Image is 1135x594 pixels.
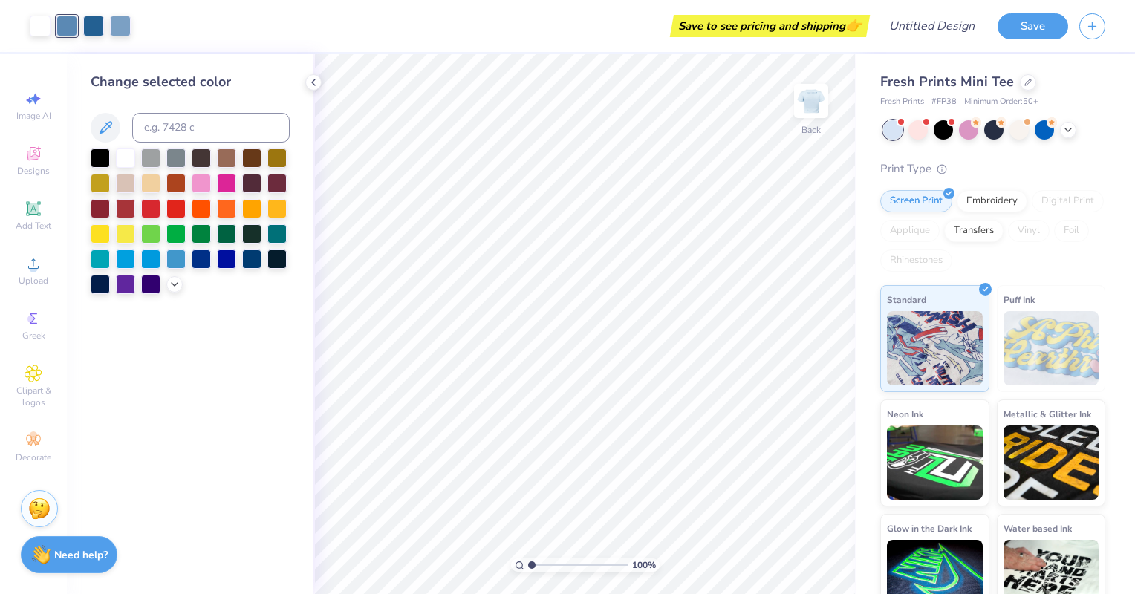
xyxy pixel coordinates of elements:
[796,86,826,116] img: Back
[16,110,51,122] span: Image AI
[880,96,924,108] span: Fresh Prints
[632,558,656,572] span: 100 %
[1008,220,1050,242] div: Vinyl
[54,548,108,562] strong: Need help?
[880,73,1014,91] span: Fresh Prints Mini Tee
[19,275,48,287] span: Upload
[845,16,862,34] span: 👉
[957,190,1027,212] div: Embroidery
[16,451,51,463] span: Decorate
[1004,520,1072,536] span: Water based Ink
[1004,406,1091,422] span: Metallic & Glitter Ink
[887,406,923,422] span: Neon Ink
[7,385,59,408] span: Clipart & logos
[880,160,1105,177] div: Print Type
[1032,190,1104,212] div: Digital Print
[1004,292,1035,307] span: Puff Ink
[1004,425,1099,500] img: Metallic & Glitter Ink
[17,165,50,177] span: Designs
[880,190,952,212] div: Screen Print
[877,11,986,41] input: Untitled Design
[887,425,983,500] img: Neon Ink
[887,311,983,385] img: Standard
[16,220,51,232] span: Add Text
[880,220,940,242] div: Applique
[998,13,1068,39] button: Save
[964,96,1038,108] span: Minimum Order: 50 +
[801,123,821,137] div: Back
[944,220,1004,242] div: Transfers
[880,249,952,272] div: Rhinestones
[22,330,45,342] span: Greek
[931,96,957,108] span: # FP38
[132,113,290,143] input: e.g. 7428 c
[1054,220,1089,242] div: Foil
[887,292,926,307] span: Standard
[887,520,972,536] span: Glow in the Dark Ink
[91,72,290,92] div: Change selected color
[674,15,866,37] div: Save to see pricing and shipping
[1004,311,1099,385] img: Puff Ink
